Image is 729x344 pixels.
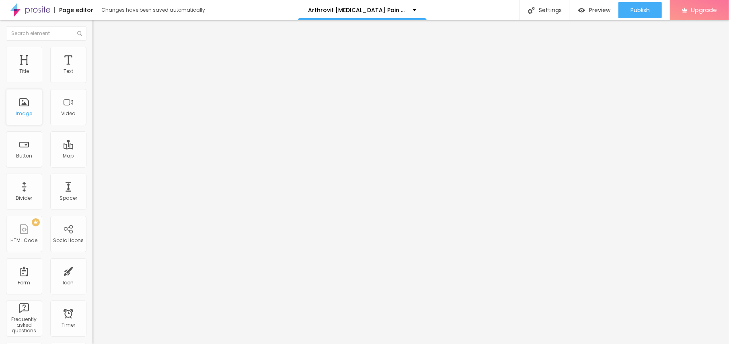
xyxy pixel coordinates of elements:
input: Search element [6,26,86,41]
div: Icon [63,280,74,286]
button: Publish [618,2,662,18]
div: Divider [16,195,33,201]
span: Preview [589,7,610,13]
div: Form [18,280,31,286]
div: Frequently asked questions [8,317,40,334]
img: Icone [77,31,82,36]
div: Video [62,111,76,116]
div: Title [19,68,29,74]
button: Preview [570,2,618,18]
div: Map [63,153,74,159]
div: Text [64,68,73,74]
div: Page editor [54,7,93,13]
img: view-1.svg [578,7,585,14]
div: Timer [62,322,75,328]
img: Icone [528,7,535,14]
div: Social Icons [53,238,84,243]
span: Upgrade [691,6,717,13]
div: HTML Code [11,238,38,243]
span: Publish [630,7,650,13]
div: Spacer [60,195,77,201]
div: Image [16,111,33,116]
p: Arthrovit [MEDICAL_DATA] Pain Relief Cream [GEOGRAPHIC_DATA] [308,7,407,13]
div: Changes have been saved automatically [101,8,205,12]
div: Button [16,153,32,159]
iframe: Editor [92,20,729,344]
